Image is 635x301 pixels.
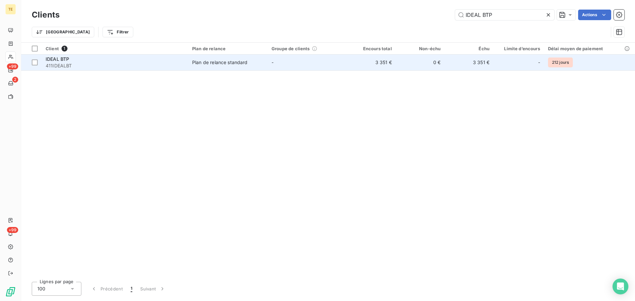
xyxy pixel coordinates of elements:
button: [GEOGRAPHIC_DATA] [32,27,94,37]
span: Groupe de clients [272,46,310,51]
span: 2 [12,77,18,83]
div: Plan de relance standard [192,59,248,66]
span: - [272,59,274,65]
span: - [538,59,540,66]
span: 1 [131,285,132,292]
input: Rechercher [455,10,554,20]
div: Non-échu [400,46,441,51]
div: Encours total [351,46,392,51]
button: Précédent [87,282,127,296]
span: 100 [37,285,45,292]
button: Suivant [136,282,170,296]
div: Plan de relance [192,46,264,51]
td: 0 € [396,55,445,70]
td: 3 351 € [347,55,396,70]
span: Client [46,46,59,51]
div: Limite d’encours [497,46,540,51]
span: +99 [7,227,18,233]
img: Logo LeanPay [5,286,16,297]
button: Actions [578,10,611,20]
span: IDEAL BTP [46,56,69,62]
button: Filtrer [103,27,133,37]
td: 3 351 € [444,55,493,70]
div: Délai moyen de paiement [548,46,631,51]
div: TE [5,4,16,15]
div: Open Intercom Messenger [613,279,628,294]
span: 212 jours [548,57,573,67]
h3: Clients [32,9,60,21]
span: 411IDEALBT [46,62,184,69]
div: Échu [448,46,489,51]
span: +99 [7,63,18,69]
span: 1 [62,46,67,52]
button: 1 [127,282,136,296]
